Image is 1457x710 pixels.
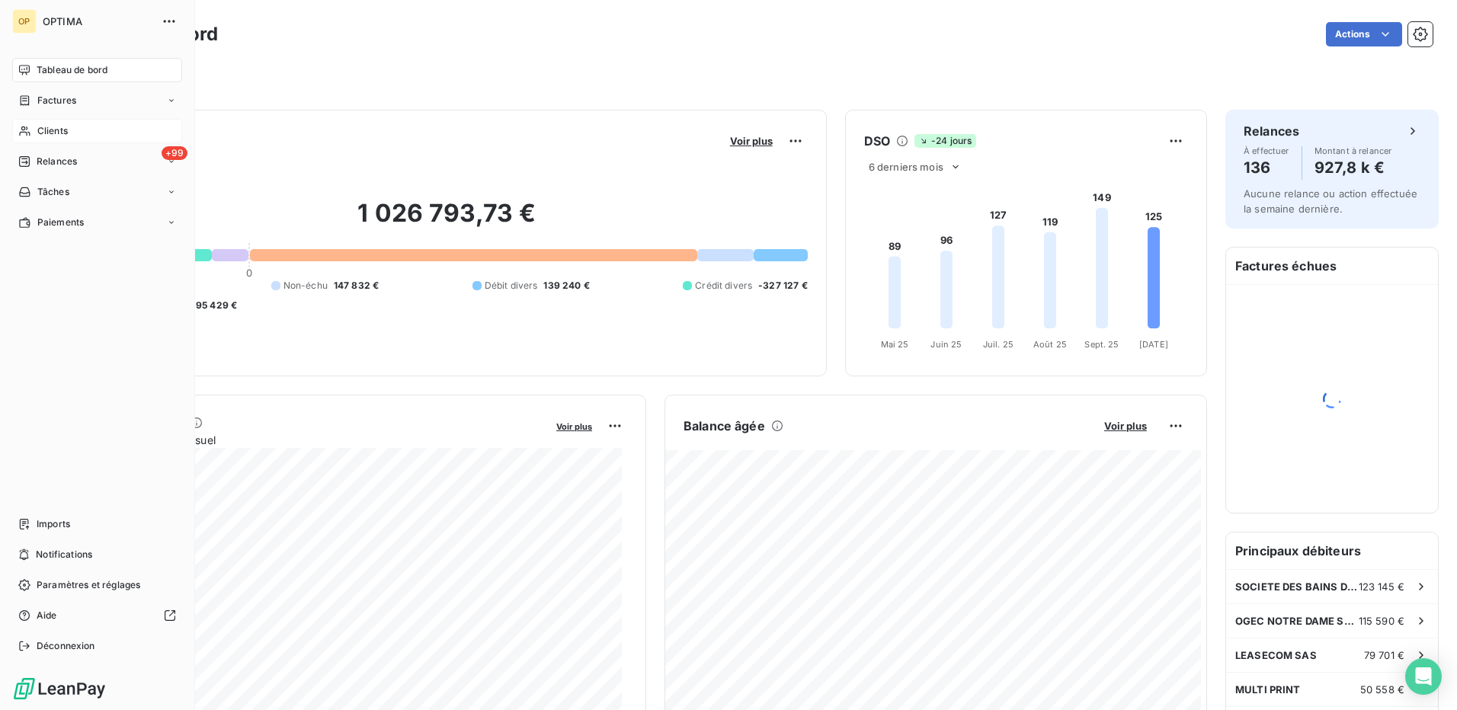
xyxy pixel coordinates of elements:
[37,94,76,107] span: Factures
[725,134,777,148] button: Voir plus
[162,146,187,160] span: +99
[930,339,962,350] tspan: Juin 25
[37,216,84,229] span: Paiements
[1100,419,1151,433] button: Voir plus
[485,279,538,293] span: Débit divers
[37,639,95,653] span: Déconnexion
[37,185,69,199] span: Tâches
[1235,683,1301,696] span: MULTI PRINT
[684,417,765,435] h6: Balance âgée
[36,548,92,561] span: Notifications
[1235,580,1359,593] span: SOCIETE DES BAINS DE MER
[1359,580,1404,593] span: 123 145 €
[1315,155,1392,180] h4: 927,8 k €
[1104,420,1147,432] span: Voir plus
[334,279,379,293] span: 147 832 €
[37,578,140,592] span: Paramètres et réglages
[12,676,107,701] img: Logo LeanPay
[543,279,589,293] span: 139 240 €
[1364,649,1404,661] span: 79 701 €
[86,198,808,244] h2: 1 026 793,73 €
[1405,658,1442,695] div: Open Intercom Messenger
[552,419,597,433] button: Voir plus
[1244,146,1289,155] span: À effectuer
[730,135,773,147] span: Voir plus
[869,161,943,173] span: 6 derniers mois
[12,603,182,628] a: Aide
[1226,248,1438,284] h6: Factures échues
[1235,649,1317,661] span: LEASECOM SAS
[86,432,546,448] span: Chiffre d'affaires mensuel
[1226,532,1438,569] h6: Principaux débiteurs
[1033,339,1067,350] tspan: Août 25
[1315,146,1392,155] span: Montant à relancer
[758,279,808,293] span: -327 127 €
[695,279,752,293] span: Crédit divers
[283,279,328,293] span: Non-échu
[191,299,237,312] span: -95 429 €
[37,63,107,77] span: Tableau de bord
[880,339,908,350] tspan: Mai 25
[37,517,70,531] span: Imports
[1359,615,1404,627] span: 115 590 €
[914,134,976,148] span: -24 jours
[1244,122,1299,140] h6: Relances
[1084,339,1119,350] tspan: Sept. 25
[983,339,1013,350] tspan: Juil. 25
[1326,22,1402,46] button: Actions
[37,124,68,138] span: Clients
[1244,155,1289,180] h4: 136
[37,155,77,168] span: Relances
[864,132,890,150] h6: DSO
[12,9,37,34] div: OP
[246,267,252,279] span: 0
[556,421,592,432] span: Voir plus
[1139,339,1168,350] tspan: [DATE]
[43,15,152,27] span: OPTIMA
[1235,615,1359,627] span: OGEC NOTRE DAME SACRE COEUR
[37,609,57,622] span: Aide
[1244,187,1417,215] span: Aucune relance ou action effectuée la semaine dernière.
[1360,683,1404,696] span: 50 558 €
